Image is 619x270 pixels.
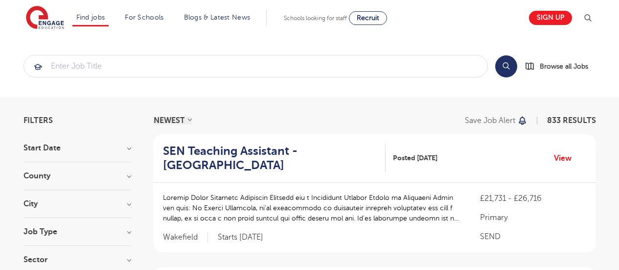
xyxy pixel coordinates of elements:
img: Engage Education [26,6,64,30]
p: Starts [DATE] [218,232,263,243]
a: View [554,152,579,165]
p: Loremip Dolor Sitametc Adipiscin Elitsedd eiu t Incididunt Utlabor Etdolo ma Aliquaeni Admin ven ... [163,193,461,223]
p: SEND [480,231,586,243]
h3: Job Type [23,228,131,236]
span: Wakefield [163,232,208,243]
p: Save job alert [465,117,515,124]
span: 833 RESULTS [547,116,596,125]
input: Submit [24,55,487,77]
span: Schools looking for staff [284,15,347,22]
a: SEN Teaching Assistant - [GEOGRAPHIC_DATA] [163,144,386,172]
span: Recruit [357,14,379,22]
div: Submit [23,55,488,77]
button: Save job alert [465,117,528,124]
h3: County [23,172,131,180]
h2: SEN Teaching Assistant - [GEOGRAPHIC_DATA] [163,144,378,172]
h3: Start Date [23,144,131,152]
a: Sign up [529,11,572,25]
a: Browse all Jobs [525,61,596,72]
p: Primary [480,212,586,223]
a: Find jobs [76,14,105,21]
span: Browse all Jobs [540,61,588,72]
a: For Schools [125,14,163,21]
a: Blogs & Latest News [184,14,251,21]
a: Recruit [349,11,387,25]
span: Filters [23,117,53,124]
h3: City [23,200,131,208]
h3: Sector [23,256,131,264]
button: Search [495,55,517,77]
span: Posted [DATE] [393,153,437,163]
p: £21,731 - £26,716 [480,193,586,204]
